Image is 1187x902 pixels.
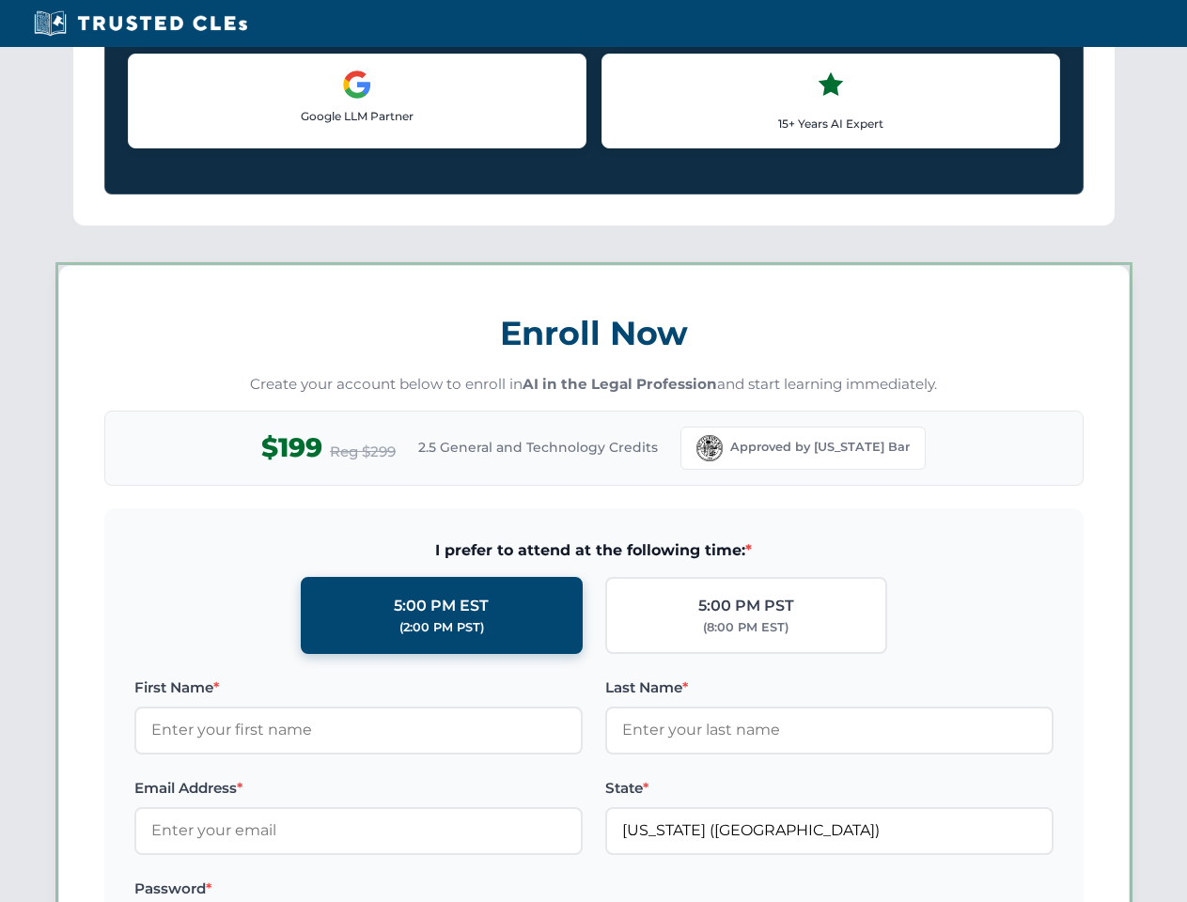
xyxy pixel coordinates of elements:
div: (8:00 PM EST) [703,618,789,637]
div: (2:00 PM PST) [399,618,484,637]
h3: Enroll Now [104,303,1084,363]
span: I prefer to attend at the following time: [134,538,1054,563]
p: Google LLM Partner [144,107,570,125]
label: State [605,777,1054,800]
img: Trusted CLEs [28,9,253,38]
p: 15+ Years AI Expert [617,115,1044,132]
span: 2.5 General and Technology Credits [418,437,658,458]
label: Last Name [605,676,1054,699]
span: Reg $299 [330,441,396,463]
input: Florida (FL) [605,807,1054,854]
strong: AI in the Legal Profession [523,375,717,393]
label: Email Address [134,777,583,800]
label: Password [134,878,583,900]
img: Florida Bar [696,435,723,461]
div: 5:00 PM PST [698,594,794,618]
p: Create your account below to enroll in and start learning immediately. [104,374,1084,396]
img: Google [342,70,372,100]
input: Enter your last name [605,707,1054,754]
input: Enter your first name [134,707,583,754]
input: Enter your email [134,807,583,854]
span: $199 [261,427,322,469]
label: First Name [134,676,583,699]
span: Approved by [US_STATE] Bar [730,438,910,457]
div: 5:00 PM EST [394,594,489,618]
